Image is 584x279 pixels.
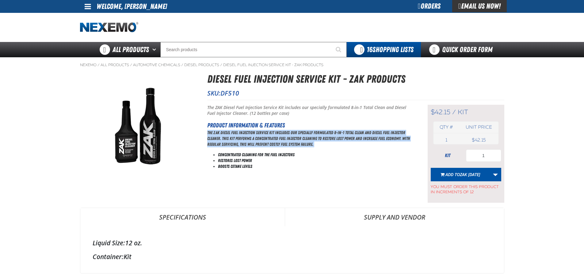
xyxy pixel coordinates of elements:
[93,239,125,247] label: Liquid Size:
[181,62,183,67] span: /
[458,108,468,116] span: kit
[285,208,504,226] a: Supply and Vendor
[218,152,412,158] li: Concentrated Cleaning for the Fuel Injectors
[80,84,196,173] img: Diesel Fuel Injection Service Kit - ZAK Products
[93,252,492,261] div: Kit
[207,89,504,97] p: SKU:
[431,181,501,195] span: You must order this product in increments of 12
[331,42,347,57] button: Start Searching
[466,149,501,162] input: Product Quantity
[431,168,490,181] button: Add toZak [DATE]
[459,122,498,133] th: Unit price
[80,62,97,67] a: Nexemo
[367,45,372,54] strong: 16
[80,22,138,33] img: Nexemo logo
[93,252,124,261] label: Container:
[80,22,138,33] a: Home
[220,89,239,97] span: DF510
[80,208,285,226] a: Specifications
[452,108,456,116] span: /
[207,121,412,130] h2: Product Information & Features
[93,239,492,247] div: 12 oz.
[445,137,447,143] span: 1
[80,62,504,67] nav: Breadcrumbs
[184,62,219,67] a: Diesel Products
[101,62,129,67] a: All Products
[207,105,412,116] p: The ZAK Diesel Fuel Injection Service Kit includes our specially formulated 8-in-1 Total Clean an...
[460,172,480,177] span: Zak [DATE]
[113,44,149,55] span: All Products
[421,42,504,57] a: Quick Order Form
[207,130,412,147] p: The ZAK Diesel Fuel Injection Service Kit includes our specially formulated 8-in-1 Total Clean an...
[150,42,160,57] button: Open All Products pages
[490,168,501,181] a: More Actions
[431,152,464,159] div: kit
[130,62,132,67] span: /
[459,136,498,144] td: $42.15
[220,62,222,67] span: /
[433,122,460,133] th: Qty #
[207,71,504,87] h1: Diesel Fuel Injection Service Kit - ZAK Products
[97,62,100,67] span: /
[431,108,450,116] span: $42.15
[367,45,414,54] span: Shopping Lists
[218,164,412,169] li: Boosts Cetane Levels
[160,42,347,57] input: Search
[347,42,421,57] button: You have 16 Shopping Lists. Open to view details
[133,62,180,67] a: Automotive Chemicals
[223,62,323,67] a: Diesel Fuel Injection Service Kit - ZAK Products
[218,158,412,164] li: Restores Lost Power
[445,172,480,177] span: Add to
